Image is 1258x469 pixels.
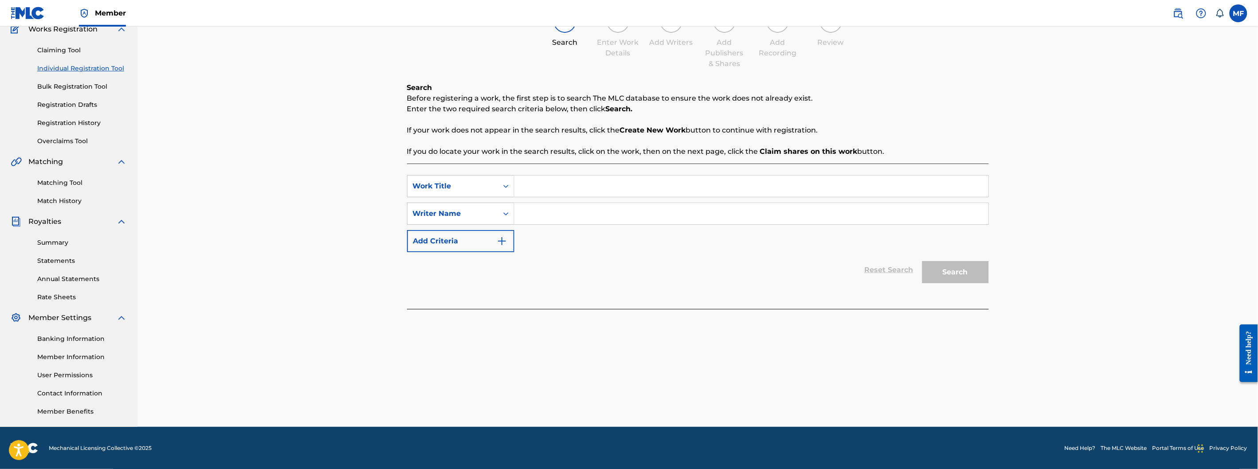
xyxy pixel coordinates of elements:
[28,24,98,35] span: Works Registration
[809,37,853,48] div: Review
[1230,4,1247,22] div: User Menu
[702,37,747,69] div: Add Publishers & Shares
[37,46,127,55] a: Claiming Tool
[596,37,640,59] div: Enter Work Details
[116,156,127,167] img: expand
[1192,4,1210,22] div: Help
[11,24,22,35] img: Works Registration
[1152,444,1204,452] a: Portal Terms of Use
[37,352,127,362] a: Member Information
[1195,426,1240,469] div: Widget de chat
[1173,8,1184,19] img: search
[1169,4,1187,22] a: Public Search
[37,137,127,146] a: Overclaims Tool
[1198,435,1203,462] div: Arrastar
[116,24,127,35] img: expand
[1065,444,1096,452] a: Need Help?
[37,82,127,91] a: Bulk Registration Tool
[28,156,63,167] span: Matching
[606,105,633,113] strong: Search.
[37,389,127,398] a: Contact Information
[760,147,858,156] strong: Claim shares on this work
[37,64,127,73] a: Individual Registration Tool
[116,313,127,323] img: expand
[407,93,989,104] p: Before registering a work, the first step is to search The MLC database to ensure the work does n...
[37,256,127,266] a: Statements
[1195,426,1240,469] iframe: Chat Widget
[28,313,91,323] span: Member Settings
[1101,444,1147,452] a: The MLC Website
[407,104,989,114] p: Enter the two required search criteria below, then click
[543,37,587,48] div: Search
[116,216,127,227] img: expand
[497,236,507,246] img: 9d2ae6d4665cec9f34b9.svg
[1233,318,1258,389] iframe: Resource Center
[37,196,127,206] a: Match History
[11,7,45,20] img: MLC Logo
[37,293,127,302] a: Rate Sheets
[1215,9,1224,18] div: Notifications
[413,181,493,192] div: Work Title
[37,100,127,109] a: Registration Drafts
[407,175,989,288] form: Search Form
[649,37,694,48] div: Add Writers
[407,146,989,157] p: If you do locate your work in the search results, click on the work, then on the next page, click...
[37,118,127,128] a: Registration History
[11,156,22,167] img: Matching
[1196,8,1207,19] img: help
[28,216,61,227] span: Royalties
[37,371,127,380] a: User Permissions
[407,83,432,92] b: Search
[407,230,514,252] button: Add Criteria
[11,313,21,323] img: Member Settings
[413,208,493,219] div: Writer Name
[37,238,127,247] a: Summary
[37,274,127,284] a: Annual Statements
[620,126,686,134] strong: Create New Work
[79,8,90,19] img: Top Rightsholder
[407,125,989,136] p: If your work does not appear in the search results, click the button to continue with registration.
[11,216,21,227] img: Royalties
[37,178,127,188] a: Matching Tool
[95,8,126,18] span: Member
[11,443,38,453] img: logo
[37,334,127,344] a: Banking Information
[756,37,800,59] div: Add Recording
[49,444,152,452] span: Mechanical Licensing Collective © 2025
[37,407,127,416] a: Member Benefits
